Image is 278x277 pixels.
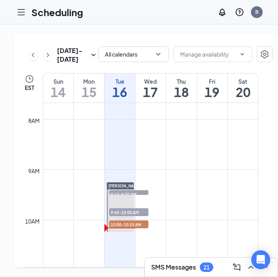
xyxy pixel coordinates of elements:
span: EST [25,84,34,92]
div: B [255,9,258,15]
h1: Scheduling [31,6,83,19]
a: September 17, 2025 [135,73,166,103]
svg: ChevronDown [239,51,245,57]
h3: [DATE] - [DATE] [57,46,89,64]
svg: Hamburger [16,7,26,17]
div: Open Intercom Messenger [251,250,270,269]
h3: SMS Messages [151,263,196,271]
div: 9am [27,167,41,175]
div: Wed [135,77,166,85]
button: ChevronUp [245,261,257,273]
span: [PERSON_NAME] [108,183,141,188]
span: 9:15-9:30 AM [109,190,148,198]
a: September 19, 2025 [197,73,227,103]
div: 8am [27,116,41,125]
svg: ComposeMessage [232,262,241,272]
a: September 15, 2025 [74,73,104,103]
span: 9:45-10:00 AM [109,208,148,216]
div: Fri [197,77,227,85]
svg: ChevronRight [44,50,52,60]
button: All calendarsChevronDown [98,46,169,62]
svg: QuestionInfo [235,7,244,17]
a: Settings [257,46,273,64]
a: September 16, 2025 [104,73,135,103]
a: September 18, 2025 [166,73,196,103]
div: Thu [166,77,196,85]
h1: 18 [166,85,196,99]
input: Manage availability [180,50,236,59]
h1: 17 [135,85,166,99]
button: Settings [257,46,273,62]
div: Tue [104,77,135,85]
svg: Clock [25,74,34,84]
div: 10am [24,217,41,226]
h1: 19 [197,85,227,99]
svg: Settings [260,50,269,59]
div: Sat [228,77,258,85]
button: ComposeMessage [230,261,243,273]
h1: 15 [74,85,104,99]
a: September 14, 2025 [43,73,73,103]
h1: 16 [104,85,135,99]
a: September 20, 2025 [228,73,258,103]
div: Mon [74,77,104,85]
h1: 20 [228,85,258,99]
svg: ChevronDown [154,50,162,58]
h1: 14 [43,85,73,99]
div: Sun [43,77,73,85]
button: ChevronLeft [29,49,37,61]
svg: SmallChevronDown [89,50,98,60]
svg: ChevronLeft [29,50,37,60]
span: 10:00-10:15 AM [109,220,148,228]
div: 21 [203,264,210,271]
svg: ChevronUp [246,262,256,272]
button: ChevronRight [44,49,52,61]
svg: Notifications [218,7,227,17]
